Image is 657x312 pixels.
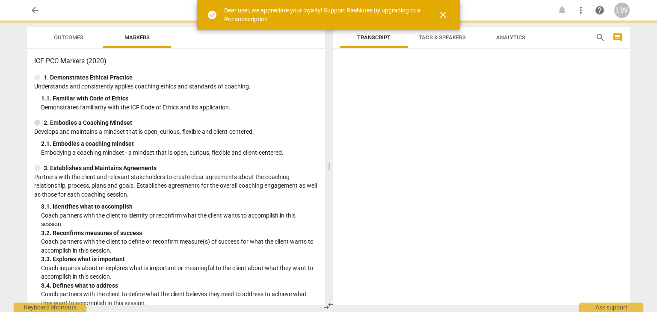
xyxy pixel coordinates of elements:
p: Understands and consistently applies coaching ethics and standards of coaching. [34,82,318,91]
p: Embodying a coaching mindset - a mindset that is open, curious, flexible and client-centered. [41,148,318,157]
button: Close [433,5,453,25]
p: Develops and maintains a mindset that is open, curious, flexible and client-centered. [34,127,318,136]
p: Partners with the client and relevant stakeholders to create clear agreements about the coaching ... [34,173,318,199]
div: 3. 3. Explores what is important [41,255,318,264]
span: more_vert [576,5,586,15]
h3: ICF PCC Markers (2020) [34,56,318,66]
span: comment [613,32,623,43]
span: Markers [124,34,150,41]
p: 3. Establishes and Maintains Agreements [44,164,157,173]
p: Coach partners with the client to define what the client believes they need to address to achieve... [41,290,318,307]
div: Dear user, we appreciate your loyalty! Support RaeNotes by upgrading to a [224,6,423,24]
div: 3. 1. Identifies what to accomplish [41,202,318,211]
a: Help [592,3,607,18]
button: Show/Hide comments [611,31,624,44]
a: Pro subscription [224,16,268,23]
div: 3. 4. Defines what to address [41,281,318,290]
span: compare_arrows [323,301,334,311]
span: Tags & Speakers [419,34,466,41]
span: search [595,32,606,43]
div: Keyboard shortcuts [14,303,86,312]
p: Demonstrates familiarity with the ICF Code of Ethics and its application. [41,103,318,112]
p: 1. Demonstrates Ethical Practice [44,73,133,82]
span: help [595,5,605,15]
p: Coach partners with the client to identify or reconfirm what the client wants to accomplish in th... [41,211,318,229]
div: Ask support [579,303,643,312]
div: 3. 2. Reconfirms measures of success [41,229,318,238]
div: 2. 1. Embodies a coaching mindset [41,139,318,148]
span: arrow_back [30,5,40,15]
div: 1. 1. Familiar with Code of Ethics [41,94,318,103]
button: LW [614,3,630,18]
p: Coach partners with the client to define or reconfirm measure(s) of success for what the client w... [41,237,318,255]
span: check_circle [207,10,217,20]
span: Outcomes [54,34,83,41]
p: 2. Embodies a Coaching Mindset [44,118,132,127]
span: Analytics [496,34,525,41]
p: Coach inquires about or explores what is important or meaningful to the client about what they wa... [41,264,318,281]
button: Search [594,31,607,44]
span: close [438,10,448,20]
span: Transcript [357,34,391,41]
